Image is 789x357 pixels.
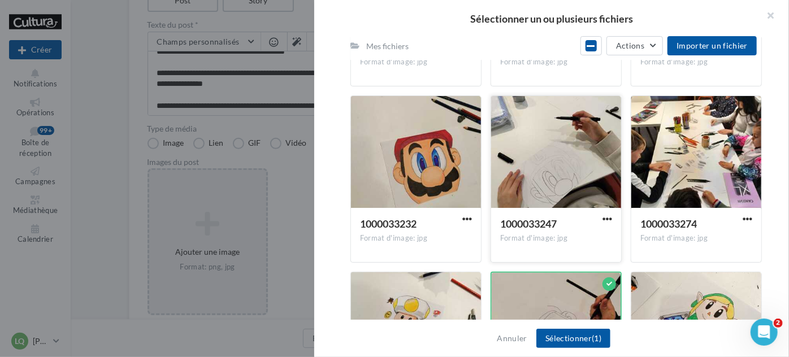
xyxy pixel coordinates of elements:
[536,329,610,348] button: Sélectionner(1)
[332,14,771,24] h2: Sélectionner un ou plusieurs fichiers
[606,36,663,55] button: Actions
[360,217,417,230] span: 1000033232
[640,217,697,230] span: 1000033274
[592,333,601,343] span: (1)
[493,332,532,345] button: Annuler
[360,233,472,243] div: Format d'image: jpg
[640,233,752,243] div: Format d'image: jpg
[360,57,472,67] div: Format d'image: jpg
[500,217,557,230] span: 1000033247
[751,319,778,346] iframe: Intercom live chat
[500,57,612,67] div: Format d'image: jpg
[640,57,752,67] div: Format d'image: jpg
[616,41,644,50] span: Actions
[677,41,748,50] span: Importer un fichier
[774,319,783,328] span: 2
[366,41,409,52] div: Mes fichiers
[667,36,757,55] button: Importer un fichier
[500,233,612,243] div: Format d'image: jpg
